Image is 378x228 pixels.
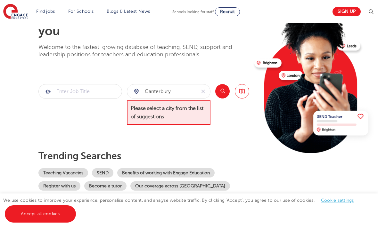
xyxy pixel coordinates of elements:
[107,9,150,14] a: Blogs & Latest News
[215,7,240,16] a: Recruit
[130,181,230,191] a: Our coverage across [GEOGRAPHIC_DATA]
[333,7,361,16] a: Sign up
[92,168,113,177] a: SEND
[38,43,249,59] p: Welcome to the fastest-growing database of teaching, SEND, support and leadership positions for t...
[38,9,249,39] h2: The that works for you
[5,205,76,223] a: Accept all cookies
[38,181,80,191] a: Register with us
[127,100,210,125] span: Please select a city from the list of suggestions
[39,84,122,98] input: Submit
[38,168,88,177] a: Teaching Vacancies
[215,84,230,98] button: Search
[172,10,214,14] span: Schools looking for staff
[38,150,249,162] p: Trending searches
[84,181,127,191] a: Become a tutor
[127,84,196,98] input: Submit
[127,84,210,99] div: Submit
[36,9,55,14] a: Find jobs
[196,84,210,98] button: Clear
[3,198,360,216] span: We use cookies to improve your experience, personalise content, and analyse website traffic. By c...
[321,198,354,203] a: Cookie settings
[3,4,28,20] img: Engage Education
[117,168,215,177] a: Benefits of working with Engage Education
[38,84,122,99] div: Submit
[220,9,235,14] span: Recruit
[68,9,94,14] a: For Schools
